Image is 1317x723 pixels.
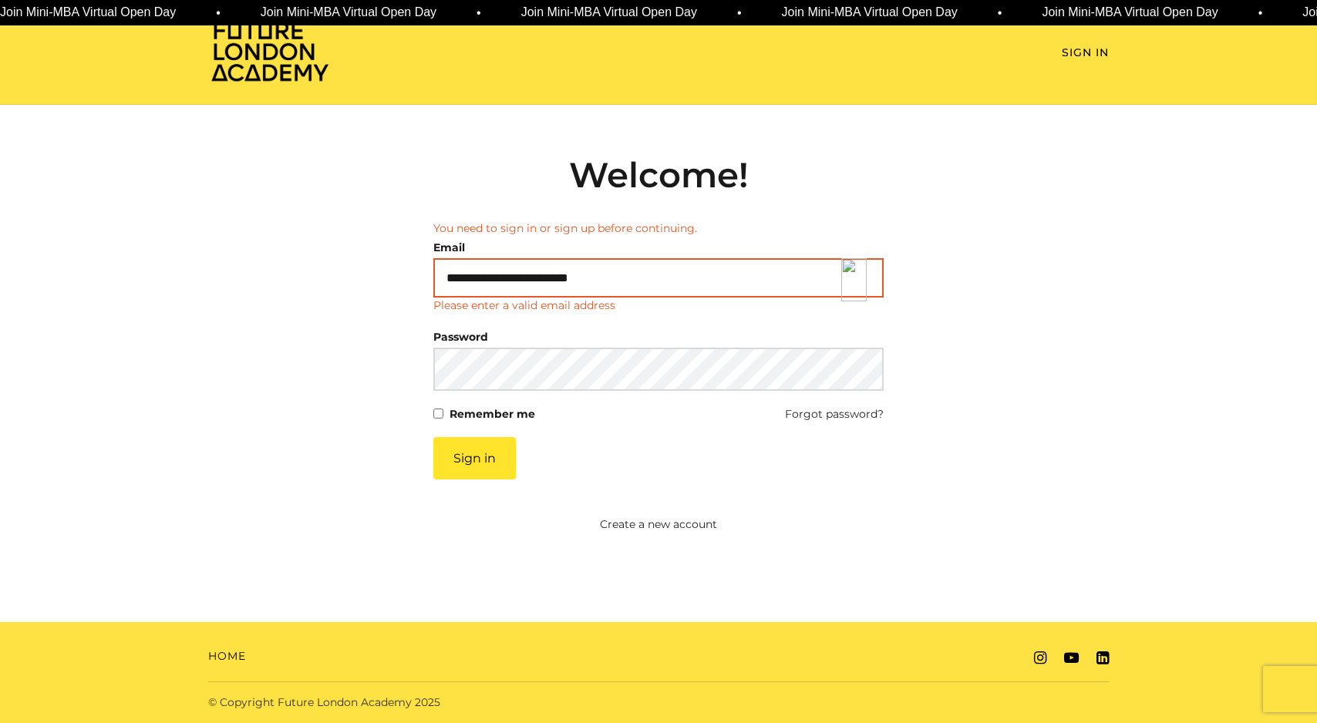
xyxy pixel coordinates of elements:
a: Home [208,648,246,664]
h2: Welcome! [433,154,884,196]
span: • [216,4,221,22]
a: Sign In [1062,45,1109,61]
label: Email [433,237,465,258]
button: Sign in [433,437,516,479]
span: • [1258,4,1262,22]
img: Home Page [208,20,332,82]
span: • [737,4,742,22]
img: lock-icon.svg [841,258,867,301]
span: • [998,4,1002,22]
a: Forgot password? [785,403,884,425]
a: Create a new account [359,516,959,533]
div: © Copyright Future London Academy 2025 [196,694,658,711]
li: You need to sign in or sign up before continuing. [433,220,884,237]
label: Remember me [450,403,535,425]
p: Please enter a valid email address [433,298,615,314]
label: Password [433,326,488,348]
span: • [477,4,481,22]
